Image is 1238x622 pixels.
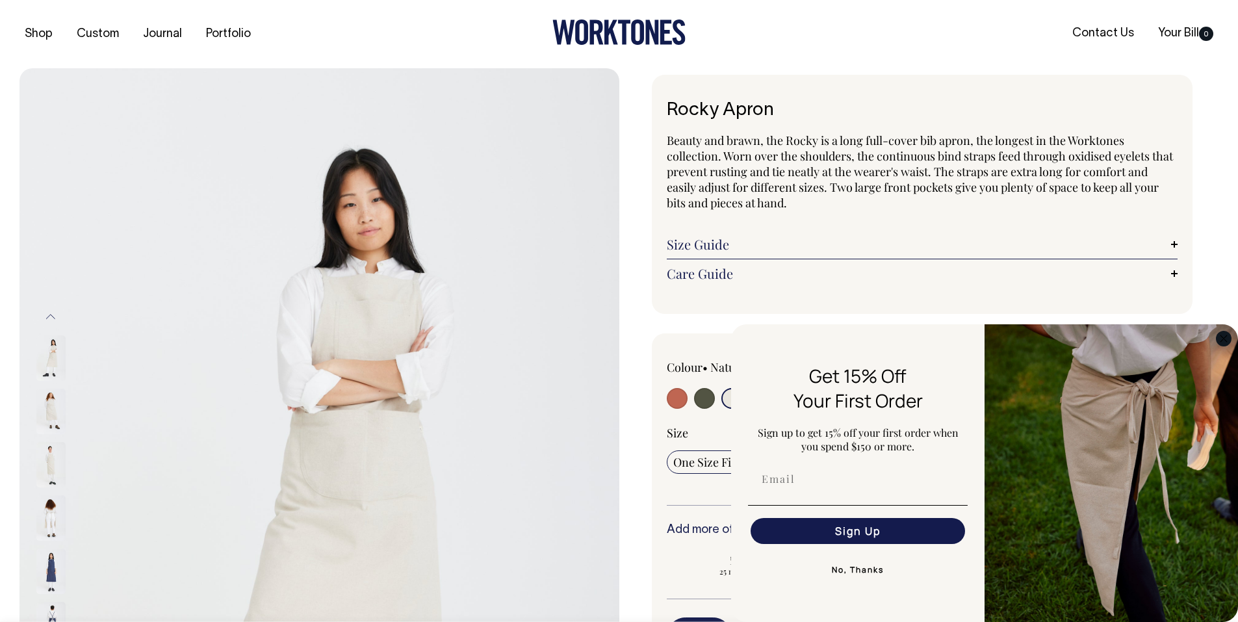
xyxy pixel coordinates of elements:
[36,495,66,541] img: natural
[71,23,124,45] a: Custom
[201,23,256,45] a: Portfolio
[1216,331,1232,346] button: Close dialog
[673,454,756,470] span: One Size Fits All
[710,359,749,375] label: Natural
[667,133,1173,211] span: Beauty and brawn, the Rocky is a long full-cover bib apron, the longest in the Worktones collecti...
[748,557,968,583] button: No, Thanks
[793,388,923,413] span: Your First Order
[36,549,66,594] img: indigo
[667,425,1178,441] div: Size
[1153,23,1219,44] a: Your Bill0
[673,551,824,566] span: 5% OFF
[703,359,708,375] span: •
[667,547,831,580] input: 5% OFF 25 more to apply
[1067,23,1139,44] a: Contact Us
[673,566,824,577] span: 25 more to apply
[667,524,1178,537] h6: Add more of this item or any of our other to save
[751,466,965,492] input: Email
[1199,27,1213,41] span: 0
[19,23,58,45] a: Shop
[751,518,965,544] button: Sign Up
[36,442,66,487] img: natural
[667,450,762,474] input: One Size Fits All
[667,237,1178,252] a: Size Guide
[138,23,187,45] a: Journal
[985,324,1238,622] img: 5e34ad8f-4f05-4173-92a8-ea475ee49ac9.jpeg
[809,363,907,388] span: Get 15% Off
[748,505,968,506] img: underline
[667,266,1178,281] a: Care Guide
[36,389,66,434] img: natural
[41,302,60,331] button: Previous
[667,359,871,375] div: Colour
[731,324,1238,622] div: FLYOUT Form
[36,335,66,381] img: natural
[667,101,1178,121] h1: Rocky Apron
[758,426,959,453] span: Sign up to get 15% off your first order when you spend $150 or more.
